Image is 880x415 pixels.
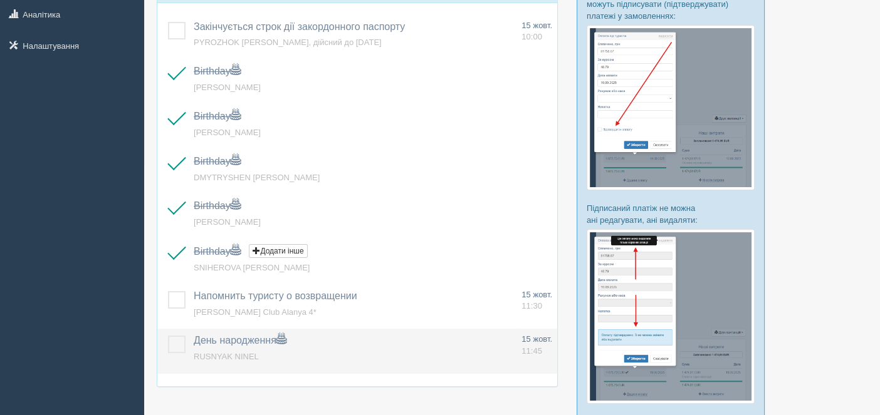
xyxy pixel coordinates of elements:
[521,346,542,356] span: 11:45
[194,38,382,47] a: PYROZHOK [PERSON_NAME], дійсний до [DATE]
[194,66,241,76] a: Birthday
[521,334,552,344] span: 15 жовт.
[587,202,755,226] p: Підписаний платіж не можна ані редагувати, ані видаляти:
[521,21,552,30] span: 15 жовт.
[194,217,261,227] a: [PERSON_NAME]
[521,32,542,41] span: 10:00
[194,111,241,121] a: Birthday
[194,128,261,137] a: [PERSON_NAME]
[194,307,317,317] a: [PERSON_NAME] Club Alanya 4*
[194,21,405,32] a: Закінчується строк дії закордонного паспорту
[587,25,755,190] img: %D0%BF%D1%96%D0%B4%D1%82%D0%B2%D0%B5%D1%80%D0%B4%D0%B6%D0%B5%D0%BD%D0%BD%D1%8F-%D0%BE%D0%BF%D0%BB...
[521,334,552,357] a: 15 жовт. 11:45
[194,352,259,361] a: RUSNYAK NINEL
[194,246,241,257] a: Birthday
[194,263,310,272] a: SNIHEROVA [PERSON_NAME]
[194,290,357,301] a: Напомнить туристу о возвращении
[521,20,552,43] a: 15 жовт. 10:00
[194,83,261,92] a: [PERSON_NAME]
[194,173,320,182] a: DMYTRYSHEN [PERSON_NAME]
[194,156,241,167] a: Birthday
[587,229,755,403] img: %D0%BF%D1%96%D0%B4%D1%82%D0%B2%D0%B5%D1%80%D0%B4%D0%B6%D0%B5%D0%BD%D0%BD%D1%8F-%D0%BE%D0%BF%D0%BB...
[194,200,241,211] a: Birthday
[194,335,286,346] a: День народження
[521,290,552,299] span: 15 жовт.
[249,244,307,258] button: Додати інше
[521,289,552,312] a: 15 жовт. 11:30
[521,301,542,310] span: 11:30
